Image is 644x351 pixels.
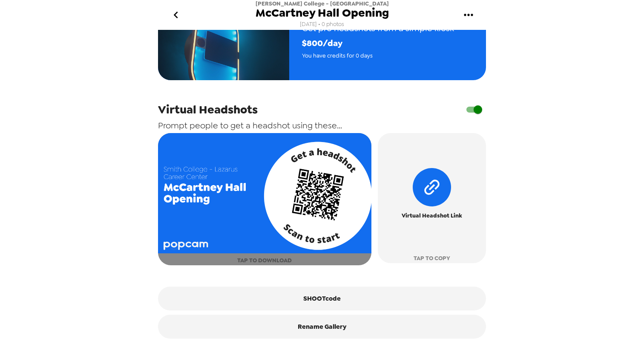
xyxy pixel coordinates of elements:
[402,211,462,220] span: Virtual Headshot Link
[302,36,454,51] span: $ 800 /day
[302,51,454,61] span: You have credits for 0 days
[158,315,486,339] button: Rename Gallery
[300,19,344,30] span: [DATE] • 0 photos
[158,102,258,117] span: Virtual Headshots
[256,7,389,19] span: McCartney Hall Opening
[158,120,342,131] span: Prompt people to get a headshot using these...
[158,133,371,253] img: qr card
[454,1,482,29] button: gallery menu
[162,1,190,29] button: go back
[158,133,371,265] button: TAP TO DOWNLOAD
[378,133,486,263] button: Virtual Headshot LinkTAP TO COPY
[158,1,486,80] button: Get pro headshots from a simple kiosk$800/dayYou have credits for 0 days
[158,1,289,80] img: popcam example
[158,287,486,310] button: SHOOTcode
[414,253,450,263] span: TAP TO COPY
[237,255,292,265] span: TAP TO DOWNLOAD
